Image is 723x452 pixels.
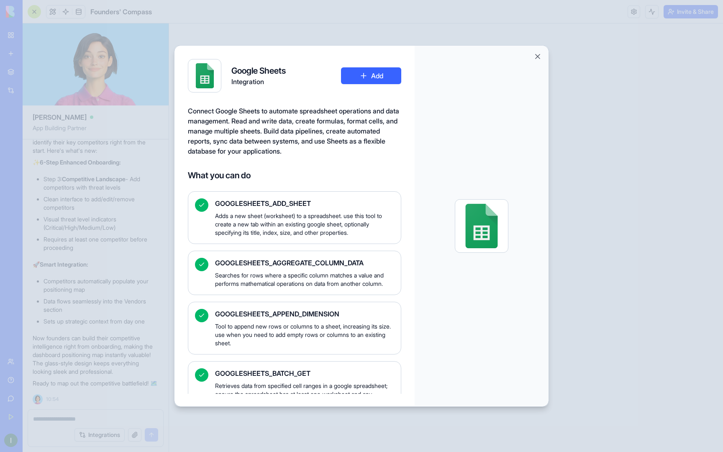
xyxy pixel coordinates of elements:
span: GOOGLESHEETS_BATCH_GET [215,368,394,378]
span: Adds a new sheet (worksheet) to a spreadsheet. use this tool to create a new tab within an existi... [215,212,394,237]
span: Retrieves data from specified cell ranges in a google spreadsheet; ensure the spreadsheet has at ... [215,382,394,407]
span: Tool to append new rows or columns to a sheet, increasing its size. use when you need to add empt... [215,322,394,347]
button: Add [341,67,401,84]
h4: Google Sheets [231,65,286,77]
span: GOOGLESHEETS_ADD_SHEET [215,198,394,208]
h4: What you can do [188,169,401,181]
span: Connect Google Sheets to automate spreadsheet operations and data management. Read and write data... [188,107,399,155]
span: Searches for rows where a specific column matches a value and performs mathematical operations on... [215,271,394,288]
span: GOOGLESHEETS_APPEND_DIMENSION [215,309,394,319]
span: GOOGLESHEETS_AGGREGATE_COLUMN_DATA [215,258,394,268]
span: Integration [231,77,286,87]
